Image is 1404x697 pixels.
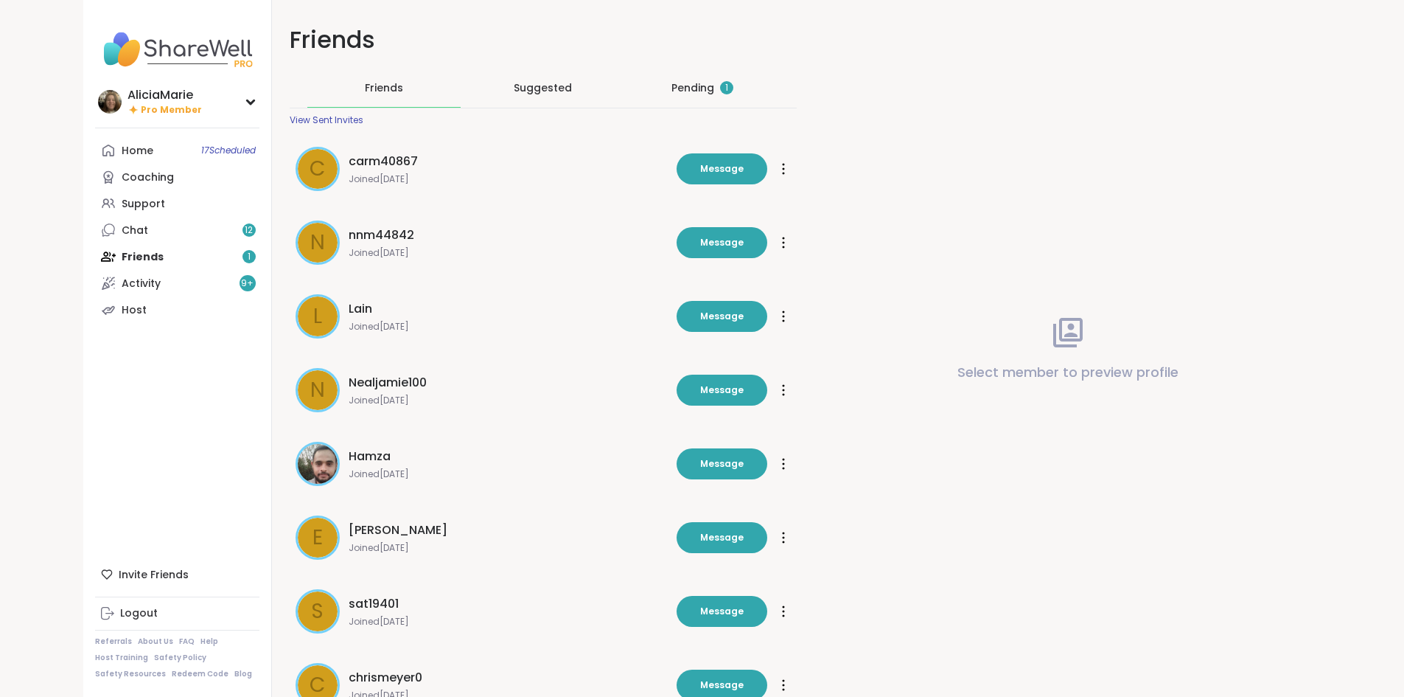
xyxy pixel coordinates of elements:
[365,80,403,95] span: Friends
[95,561,259,588] div: Invite Friends
[349,595,399,613] span: sat19401
[95,137,259,164] a: Home17Scheduled
[245,224,253,237] span: 12
[95,653,148,663] a: Host Training
[201,145,256,156] span: 17 Scheduled
[122,144,153,159] div: Home
[700,384,744,397] span: Message
[95,190,259,217] a: Support
[700,162,744,176] span: Message
[241,277,254,290] span: 9 +
[349,153,418,170] span: carm40867
[95,600,259,627] a: Logout
[677,153,767,184] button: Message
[349,616,668,628] span: Joined [DATE]
[310,153,325,184] span: c
[141,104,202,117] span: Pro Member
[700,531,744,544] span: Message
[154,653,206,663] a: Safety Policy
[312,522,323,553] span: E
[95,270,259,297] a: Activity9+
[349,395,668,406] span: Joined [DATE]
[95,164,259,190] a: Coaching
[677,375,767,406] button: Message
[677,448,767,479] button: Message
[725,82,728,94] span: 1
[349,521,447,539] span: [PERSON_NAME]
[677,301,767,332] button: Message
[349,173,668,185] span: Joined [DATE]
[349,448,391,465] span: Hamza
[120,606,158,621] div: Logout
[172,669,228,679] a: Redeem Code
[122,197,165,212] div: Support
[349,669,422,687] span: chrismeyer0
[700,310,744,323] span: Message
[957,362,1178,383] p: Select member to preview profile
[349,321,668,333] span: Joined [DATE]
[98,90,122,114] img: AliciaMarie
[349,226,414,244] span: nnm44842
[349,468,668,480] span: Joined [DATE]
[138,637,173,647] a: About Us
[122,223,148,238] div: Chat
[95,217,259,243] a: Chat12
[677,227,767,258] button: Message
[677,522,767,553] button: Message
[200,637,218,647] a: Help
[514,80,572,95] span: Suggested
[700,236,744,249] span: Message
[310,375,325,406] span: N
[310,227,325,258] span: n
[349,300,372,318] span: Lain
[290,24,797,57] h1: Friends
[95,669,166,679] a: Safety Resources
[700,457,744,471] span: Message
[349,247,668,259] span: Joined [DATE]
[234,669,252,679] a: Blog
[313,301,322,332] span: L
[677,596,767,627] button: Message
[700,605,744,618] span: Message
[290,114,363,126] div: View Sent Invites
[95,637,132,647] a: Referrals
[95,297,259,323] a: Host
[349,542,668,554] span: Joined [DATE]
[179,637,195,647] a: FAQ
[122,277,161,291] div: Activity
[122,170,174,185] div: Coaching
[128,87,202,103] div: AliciaMarie
[311,596,324,627] span: s
[122,303,147,318] div: Host
[349,374,427,392] span: Nealjamie100
[700,679,744,692] span: Message
[298,444,338,484] img: Hamza
[95,24,259,75] img: ShareWell Nav Logo
[671,80,733,95] div: Pending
